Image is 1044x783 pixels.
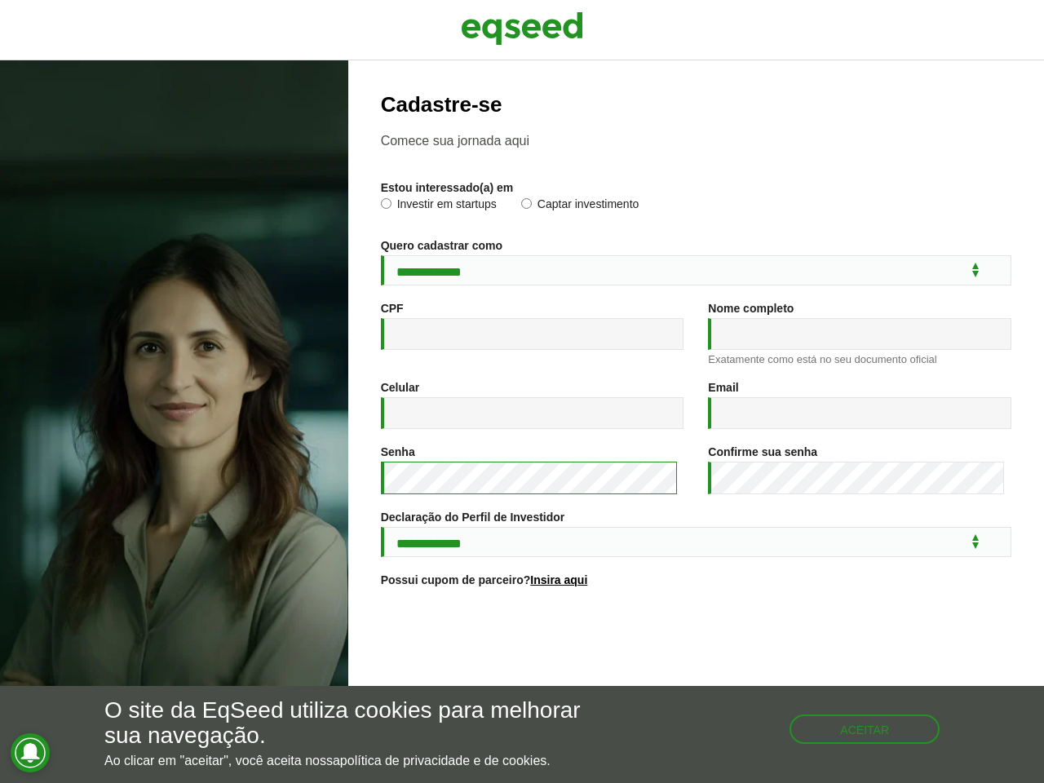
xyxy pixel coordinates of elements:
[521,198,532,209] input: Captar investimento
[104,698,605,749] h5: O site da EqSeed utiliza cookies para melhorar sua navegação.
[530,574,587,586] a: Insira aqui
[381,303,404,314] label: CPF
[708,382,738,393] label: Email
[381,240,502,251] label: Quero cadastrar como
[708,354,1011,365] div: Exatamente como está no seu documento oficial
[708,303,794,314] label: Nome completo
[790,714,940,744] button: Aceitar
[104,753,605,768] p: Ao clicar em "aceitar", você aceita nossa .
[381,382,419,393] label: Celular
[521,198,639,215] label: Captar investimento
[381,511,565,523] label: Declaração do Perfil de Investidor
[381,133,1011,148] p: Comece sua jornada aqui
[340,754,547,768] a: política de privacidade e de cookies
[381,574,588,586] label: Possui cupom de parceiro?
[381,446,415,458] label: Senha
[708,446,817,458] label: Confirme sua senha
[381,198,497,215] label: Investir em startups
[381,198,391,209] input: Investir em startups
[461,8,583,49] img: EqSeed Logo
[381,93,1011,117] h2: Cadastre-se
[381,182,514,193] label: Estou interessado(a) em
